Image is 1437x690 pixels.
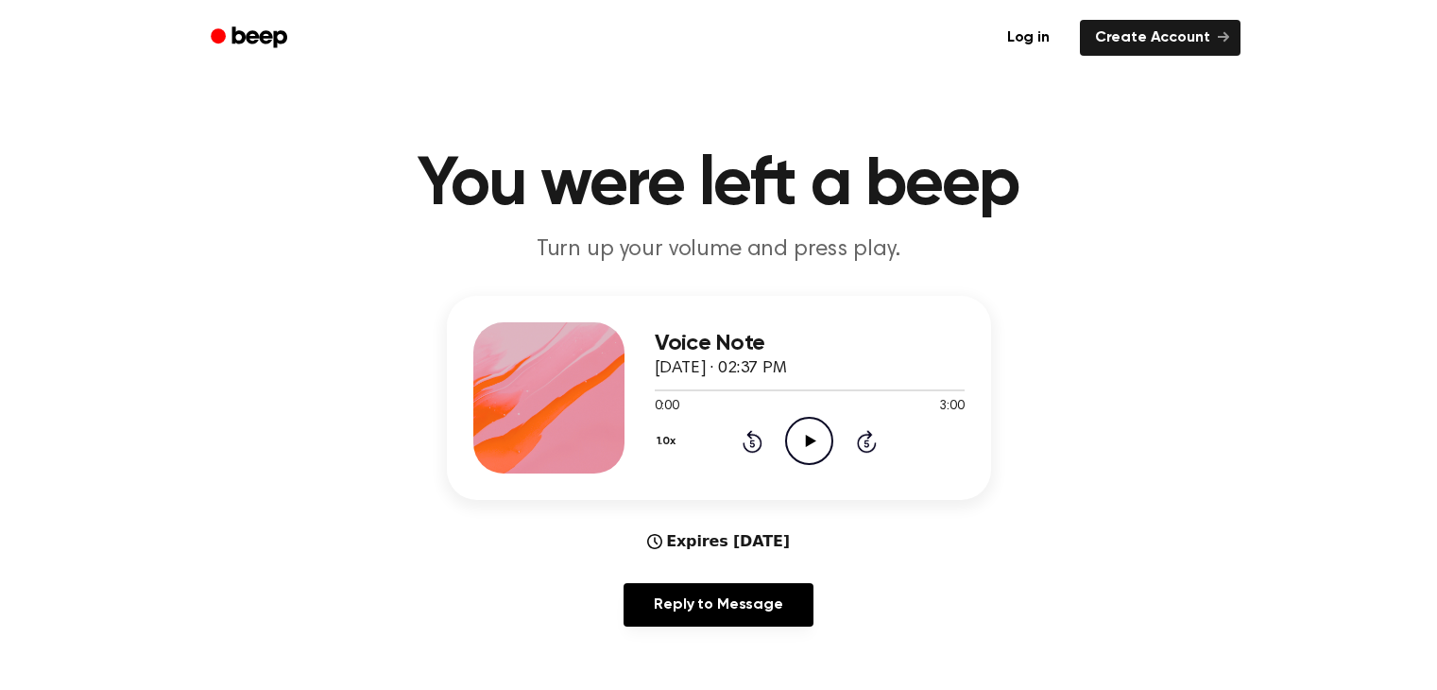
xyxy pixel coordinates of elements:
[235,151,1203,219] h1: You were left a beep
[988,16,1069,60] a: Log in
[356,234,1082,266] p: Turn up your volume and press play.
[655,397,679,417] span: 0:00
[1080,20,1240,56] a: Create Account
[647,530,790,553] div: Expires [DATE]
[624,583,813,627] a: Reply to Message
[197,20,304,57] a: Beep
[655,425,683,457] button: 1.0x
[655,331,965,356] h3: Voice Note
[655,360,787,377] span: [DATE] · 02:37 PM
[939,397,964,417] span: 3:00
